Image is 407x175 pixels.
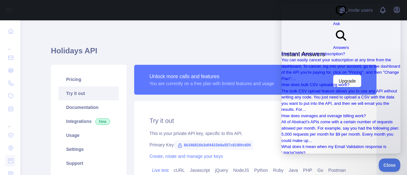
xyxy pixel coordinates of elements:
h2: Try it out [149,116,361,125]
a: Settings [59,142,119,156]
div: ... [5,38,15,51]
a: Pricing [59,72,119,86]
a: Documentation [59,100,119,114]
a: Support [59,156,119,170]
div: Primary Key: [149,142,361,148]
a: Try it out [59,86,119,100]
div: You are currently on a free plan with limited features and usage [149,80,274,87]
a: Usage [59,128,119,142]
div: This is your private API key, specific to this API. [149,130,361,137]
span: 6b346816b3df4433b9a557c8190fc600 [175,140,253,150]
iframe: Help Scout Beacon - Live Chat, Contact Form, and Knowledge Base [281,3,401,154]
div: Unlock more calls and features [149,73,274,80]
span: New [95,118,110,125]
a: Create, rotate and manage your keys [149,154,223,159]
div: ... [5,116,15,128]
a: Integrations New [59,114,119,128]
iframe: Help Scout Beacon - Close [379,158,401,172]
h1: Holidays API [51,46,376,61]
